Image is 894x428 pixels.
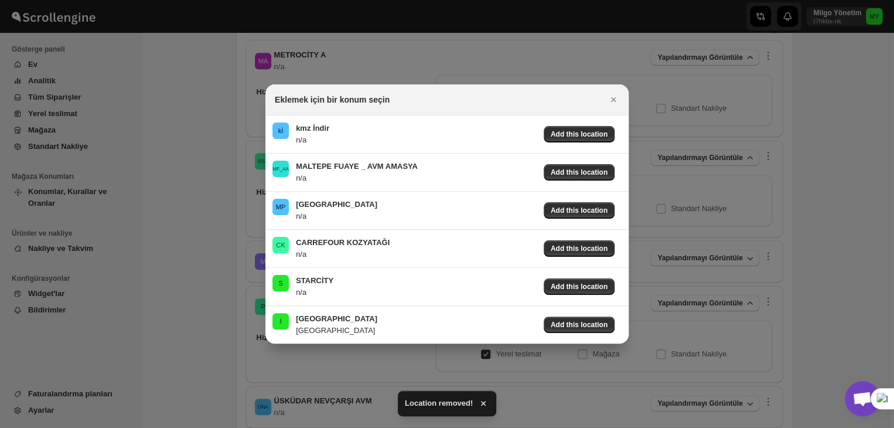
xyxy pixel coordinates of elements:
[276,203,286,210] text: MP
[275,94,390,106] h2: Eklemek için bir konum seçin
[272,123,289,139] span: kmz İndir
[296,161,537,172] h3: MALTEPE FUAYE _ AVM AMASYA
[279,318,281,325] text: İ
[551,130,608,139] span: Add this location
[272,237,289,253] span: CARREFOUR KOZYATAĞI
[537,161,622,184] button: Add this location
[845,381,880,416] div: Açık sohbet
[605,91,622,108] button: Close
[296,275,537,287] h3: STARCİTY
[296,249,537,260] div: n/a
[296,237,537,249] h3: CARREFOUR KOZYATAĞI
[272,161,289,177] span: MALTEPE FUAYE _ AVM AMASYA
[296,313,537,325] h3: [GEOGRAPHIC_DATA]
[296,210,537,222] div: n/a
[296,199,537,210] h3: [GEOGRAPHIC_DATA]
[278,280,282,287] text: S
[537,237,622,260] button: Add this location
[272,166,289,172] text: MF_AA
[296,123,537,134] h3: kmz İndir
[272,275,289,291] span: STARCİTY
[296,134,537,146] div: n/a
[551,244,608,253] span: Add this location
[537,199,622,222] button: Add this location
[537,313,622,337] button: Add this location
[276,242,285,249] text: CK
[551,206,608,215] span: Add this location
[272,199,289,215] span: MALTEPE PARK
[272,313,289,330] span: İSTANBUL
[296,325,537,337] div: [GEOGRAPHIC_DATA]
[278,127,284,134] text: kİ
[551,320,608,330] span: Add this location
[551,282,608,291] span: Add this location
[405,398,473,409] span: Location removed!
[296,287,537,298] div: n/a
[296,172,537,184] div: n/a
[537,275,622,298] button: Add this location
[537,123,622,146] button: Add this location
[551,168,608,177] span: Add this location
